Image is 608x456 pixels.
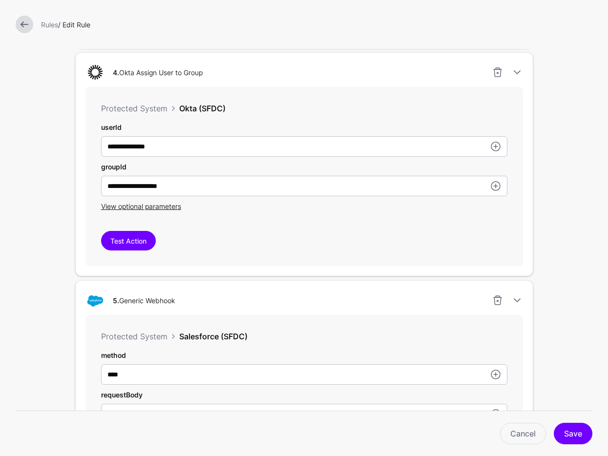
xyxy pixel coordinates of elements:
[179,332,248,341] span: Salesforce (SFDC)
[101,104,168,113] span: Protected System
[101,202,181,210] span: View optional parameters
[101,390,143,400] label: requestBody
[500,423,546,444] a: Cancel
[113,68,119,77] strong: 4.
[101,231,156,250] button: Test Action
[85,290,105,310] img: svg+xml;base64,PHN2ZyB3aWR0aD0iNjQiIGhlaWdodD0iNjQiIHZpZXdCb3g9IjAgMCA2NCA2NCIgZmlsbD0ibm9uZSIgeG...
[85,62,105,82] img: svg+xml;base64,PHN2ZyB3aWR0aD0iNjQiIGhlaWdodD0iNjQiIHZpZXdCb3g9IjAgMCA2NCA2NCIgZmlsbD0ibm9uZSIgeG...
[101,350,126,360] label: method
[101,332,168,341] span: Protected System
[101,162,126,172] label: groupId
[113,296,119,305] strong: 5.
[109,295,179,306] div: Generic Webhook
[37,20,596,30] div: / Edit Rule
[41,21,58,29] a: Rules
[554,423,592,444] button: Save
[109,67,207,78] div: Okta Assign User to Group
[179,104,226,113] span: Okta (SFDC)
[101,122,122,132] label: userId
